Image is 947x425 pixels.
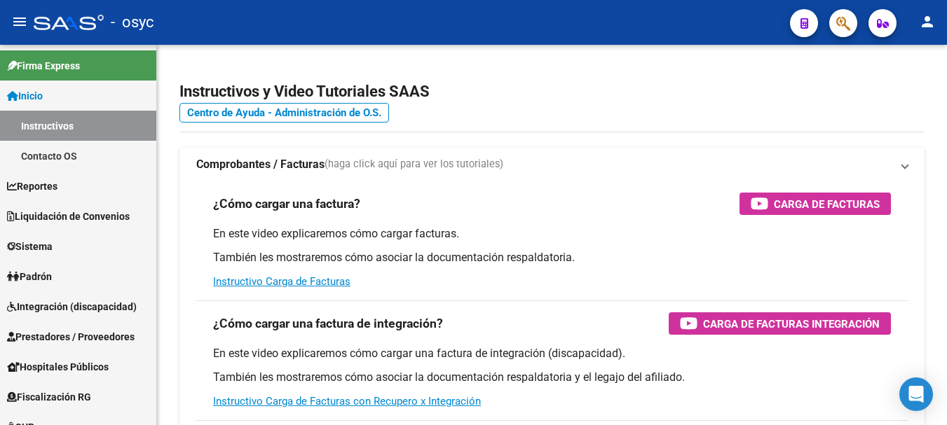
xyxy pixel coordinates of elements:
mat-expansion-panel-header: Comprobantes / Facturas(haga click aquí para ver los tutoriales) [179,148,925,181]
span: Integración (discapacidad) [7,299,137,314]
button: Carga de Facturas Integración [669,312,891,335]
p: También les mostraremos cómo asociar la documentación respaldatoria y el legajo del afiliado. [213,370,891,385]
span: Reportes [7,179,57,194]
mat-icon: person [919,13,936,30]
span: Firma Express [7,58,80,74]
p: También les mostraremos cómo asociar la documentación respaldatoria. [213,250,891,265]
p: En este video explicaremos cómo cargar una factura de integración (discapacidad). [213,346,891,361]
h3: ¿Cómo cargar una factura de integración? [213,314,443,333]
span: Carga de Facturas Integración [703,315,880,333]
mat-icon: menu [11,13,28,30]
span: - osyc [111,7,154,38]
button: Carga de Facturas [740,193,891,215]
strong: Comprobantes / Facturas [196,157,325,172]
span: Fiscalización RG [7,389,91,405]
h2: Instructivos y Video Tutoriales SAAS [179,78,925,105]
div: Open Intercom Messenger [899,377,933,411]
span: Sistema [7,239,53,254]
a: Instructivo Carga de Facturas [213,275,350,288]
h3: ¿Cómo cargar una factura? [213,194,360,214]
p: En este video explicaremos cómo cargar facturas. [213,226,891,242]
a: Instructivo Carga de Facturas con Recupero x Integración [213,395,481,407]
a: Centro de Ayuda - Administración de O.S. [179,103,389,123]
span: Inicio [7,88,43,104]
span: Prestadores / Proveedores [7,329,135,344]
span: Hospitales Públicos [7,359,109,375]
span: Carga de Facturas [774,195,880,213]
span: Liquidación de Convenios [7,209,130,224]
span: Padrón [7,269,52,284]
span: (haga click aquí para ver los tutoriales) [325,157,503,172]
